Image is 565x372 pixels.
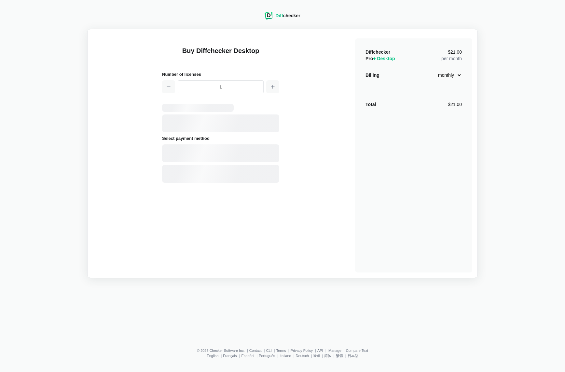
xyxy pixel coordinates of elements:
span: Pro [365,56,395,61]
a: Terms [276,349,286,352]
div: per month [441,49,462,62]
a: API [317,349,323,352]
img: Diffchecker logo [265,12,273,20]
a: Contact [249,349,262,352]
div: checker [275,12,300,19]
a: 繁體 [336,354,343,358]
div: $21.00 [448,101,462,108]
a: Français [223,354,237,358]
input: 1 [178,80,264,93]
h2: Select payment method [162,135,279,142]
div: Billing [365,72,379,78]
a: Italiano [280,354,291,358]
h1: Buy Diffchecker Desktop [162,46,279,63]
a: CLI [266,349,272,352]
a: Diffchecker logoDiffchecker [265,15,300,20]
a: 日本語 [348,354,358,358]
a: Compare Text [346,349,368,352]
strong: Total [365,102,376,107]
h2: Number of licenses [162,71,279,78]
span: + Desktop [373,56,395,61]
span: Diff [275,13,283,18]
span: Diffchecker [365,49,390,55]
li: © 2025 Checker Software Inc. [197,349,249,352]
a: Privacy Policy [291,349,313,352]
a: हिन्दी [313,354,320,358]
a: Português [259,354,275,358]
a: English [207,354,218,358]
a: iManage [328,349,341,352]
a: Español [241,354,254,358]
span: $21.00 [448,50,462,54]
a: 简体 [324,354,331,358]
a: Deutsch [296,354,309,358]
